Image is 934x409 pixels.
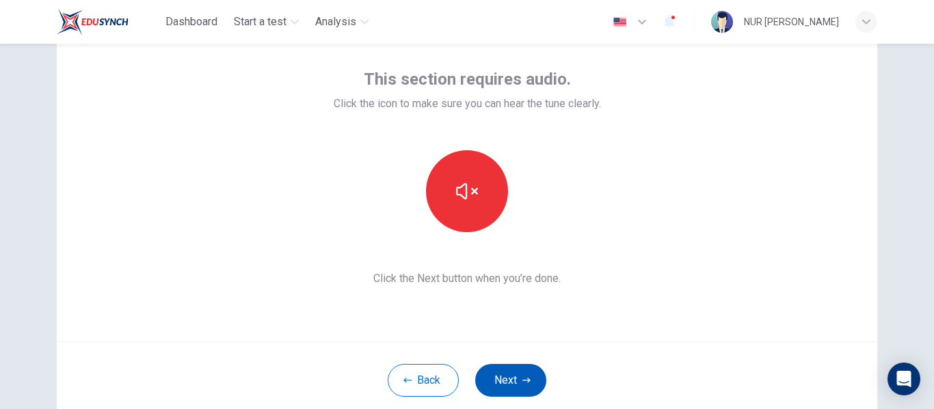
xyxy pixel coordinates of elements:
span: Start a test [234,14,286,30]
span: Click the icon to make sure you can hear the tune clearly. [334,96,601,112]
button: Analysis [310,10,374,34]
span: This section requires audio. [364,68,571,90]
span: Analysis [315,14,356,30]
img: Profile picture [711,11,733,33]
span: Click the Next button when you’re done. [334,270,601,287]
button: Dashboard [160,10,223,34]
a: EduSynch logo [57,8,160,36]
div: NUR [PERSON_NAME] [744,14,839,30]
button: Next [475,364,546,397]
span: Dashboard [165,14,217,30]
button: Start a test [228,10,304,34]
button: Back [388,364,459,397]
img: EduSynch logo [57,8,129,36]
img: en [611,17,628,27]
div: Open Intercom Messenger [888,363,920,395]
